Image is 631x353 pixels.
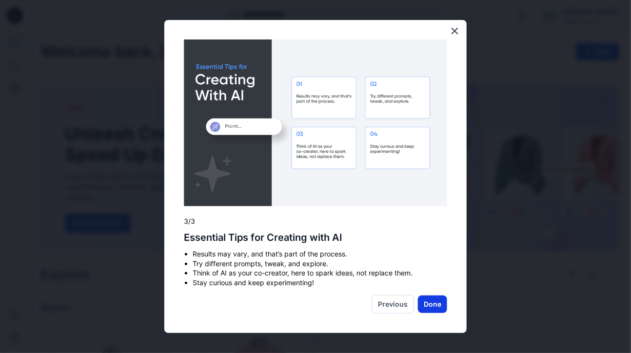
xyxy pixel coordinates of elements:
[184,232,447,243] h2: Essential Tips for Creating with AI
[193,249,447,259] li: Results may vary, and that’s part of the process.
[418,295,447,313] button: Done
[450,23,459,39] button: Close
[372,295,414,314] button: Previous
[184,216,447,226] p: 3/3
[193,278,447,288] li: Stay curious and keep experimenting!
[193,268,447,278] li: Think of AI as your co-creator, here to spark ideas, not replace them.
[193,259,447,269] li: Try different prompts, tweak, and explore.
